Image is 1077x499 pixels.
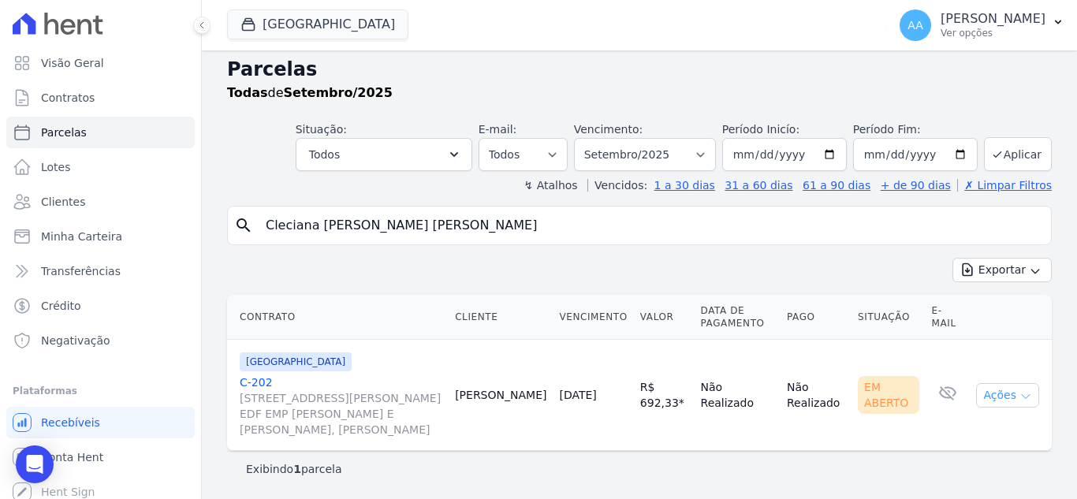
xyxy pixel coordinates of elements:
label: ↯ Atalhos [524,179,577,192]
button: Aplicar [984,137,1052,171]
a: Recebíveis [6,407,195,438]
span: Conta Hent [41,449,103,465]
div: Open Intercom Messenger [16,445,54,483]
span: Negativação [41,333,110,348]
label: Vencidos: [587,179,647,192]
th: Data de Pagamento [695,295,781,340]
label: Período Fim: [853,121,978,138]
button: Ações [976,383,1039,408]
a: ✗ Limpar Filtros [957,179,1052,192]
span: Minha Carteira [41,229,122,244]
span: Parcelas [41,125,87,140]
a: Transferências [6,255,195,287]
a: Visão Geral [6,47,195,79]
strong: Todas [227,85,268,100]
td: Não Realizado [781,340,852,451]
a: Contratos [6,82,195,114]
a: Clientes [6,186,195,218]
span: AA [907,20,923,31]
span: Crédito [41,298,81,314]
span: Transferências [41,263,121,279]
label: Vencimento: [574,123,643,136]
i: search [234,216,253,235]
button: [GEOGRAPHIC_DATA] [227,9,408,39]
th: Valor [634,295,695,340]
th: Contrato [227,295,449,340]
th: Cliente [449,295,553,340]
span: Lotes [41,159,71,175]
button: Todos [296,138,472,171]
span: [GEOGRAPHIC_DATA] [240,352,352,371]
a: 31 a 60 dias [725,179,792,192]
a: [DATE] [559,389,596,401]
th: E-mail [926,295,971,340]
div: Plataformas [13,382,188,400]
h2: Parcelas [227,55,1052,84]
a: Parcelas [6,117,195,148]
label: Situação: [296,123,347,136]
input: Buscar por nome do lote ou do cliente [256,210,1045,241]
p: Exibindo parcela [246,461,342,477]
label: E-mail: [479,123,517,136]
a: Conta Hent [6,441,195,473]
span: Visão Geral [41,55,104,71]
span: Recebíveis [41,415,100,430]
span: [STREET_ADDRESS][PERSON_NAME] EDF EMP [PERSON_NAME] E [PERSON_NAME], [PERSON_NAME] [240,390,442,438]
span: Contratos [41,90,95,106]
span: Todos [309,145,340,164]
td: Não Realizado [695,340,781,451]
a: + de 90 dias [881,179,951,192]
label: Período Inicío: [722,123,799,136]
p: Ver opções [941,27,1045,39]
a: Minha Carteira [6,221,195,252]
a: Lotes [6,151,195,183]
a: C-202[STREET_ADDRESS][PERSON_NAME] EDF EMP [PERSON_NAME] E [PERSON_NAME], [PERSON_NAME] [240,374,442,438]
a: 1 a 30 dias [654,179,715,192]
span: Clientes [41,194,85,210]
td: [PERSON_NAME] [449,340,553,451]
strong: Setembro/2025 [284,85,393,100]
th: Situação [852,295,926,340]
div: Em Aberto [858,376,919,414]
a: 61 a 90 dias [803,179,870,192]
button: AA [PERSON_NAME] Ver opções [887,3,1077,47]
b: 1 [293,463,301,475]
a: Crédito [6,290,195,322]
td: R$ 692,33 [634,340,695,451]
th: Pago [781,295,852,340]
th: Vencimento [553,295,633,340]
a: Negativação [6,325,195,356]
button: Exportar [952,258,1052,282]
p: [PERSON_NAME] [941,11,1045,27]
p: de [227,84,393,102]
